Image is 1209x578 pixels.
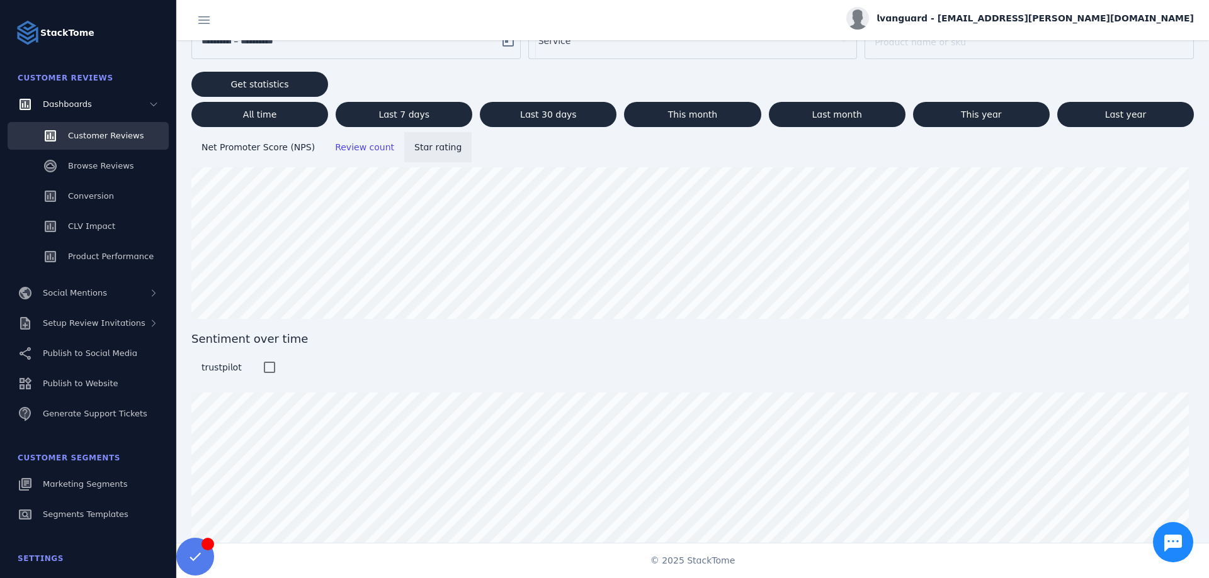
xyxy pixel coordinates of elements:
button: Last 7 days [336,102,472,127]
span: Social Mentions [43,288,107,297]
button: Open calendar [496,28,521,53]
span: Conversion [68,191,114,201]
span: Publish to Website [43,379,118,388]
a: Segments Templates [8,501,169,528]
span: Customer Reviews [18,74,113,82]
img: Logo image [15,20,40,45]
a: Generate Support Tickets [8,400,169,428]
span: © 2025 StackTome [650,554,735,567]
span: Marketing Segments [43,479,127,489]
button: Last month [769,102,905,127]
span: Sentiment over time [191,330,1194,347]
span: Segments Templates [43,509,128,519]
span: This year [961,110,1002,119]
span: Customer Segments [18,453,120,462]
span: Generate Support Tickets [43,409,147,418]
strong: StackTome [40,26,94,40]
a: Product Performance [8,243,169,270]
span: – [234,33,238,48]
span: Last 30 days [520,110,577,119]
span: trustpilot [201,362,242,372]
button: This month [624,102,761,127]
span: Dashboards [43,99,92,109]
span: Net Promoter Score (NPS) [201,142,315,152]
span: Review count [335,142,394,152]
button: All time [191,102,328,127]
span: Star rating [414,142,462,152]
span: Last month [812,110,861,119]
span: Settings [18,554,64,563]
a: Browse Reviews [8,152,169,180]
span: Customer Reviews [68,131,144,140]
a: CLV Impact [8,213,169,240]
span: Product Performance [68,252,154,261]
span: Setup Review Invitations [43,318,145,328]
span: Service [538,33,571,48]
mat-label: Product name or sku [875,37,966,47]
span: Browse Reviews [68,161,134,170]
span: This month [668,110,718,119]
button: Last year [1057,102,1194,127]
span: lvanguard - [EMAIL_ADDRESS][PERSON_NAME][DOMAIN_NAME] [877,12,1194,25]
a: Publish to Social Media [8,340,169,367]
span: Publish to Social Media [43,348,137,358]
button: This year [913,102,1050,127]
span: Get statistics [231,80,289,89]
a: Publish to Website [8,370,169,397]
span: Last 7 days [378,110,429,119]
a: Customer Reviews [8,122,169,150]
button: Last 30 days [480,102,616,127]
img: profile.jpg [846,7,869,30]
button: Get statistics [191,72,328,97]
button: lvanguard - [EMAIL_ADDRESS][PERSON_NAME][DOMAIN_NAME] [846,7,1194,30]
span: Last year [1105,110,1146,119]
a: Conversion [8,182,169,210]
span: All time [243,110,276,119]
a: Marketing Segments [8,470,169,498]
span: CLV Impact [68,221,115,231]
